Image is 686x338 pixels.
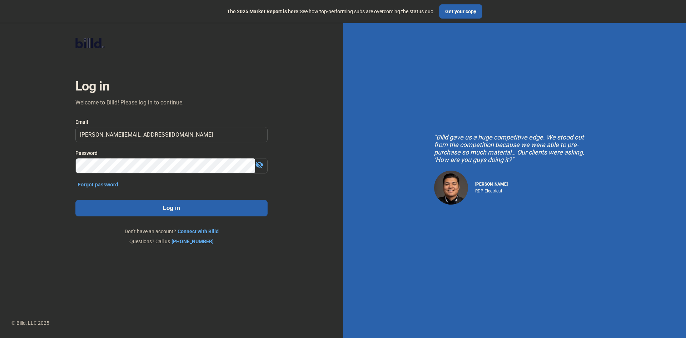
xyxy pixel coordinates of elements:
a: Connect with Billd [178,228,219,235]
div: Questions? Call us [75,238,268,245]
div: Log in [75,78,109,94]
div: Email [75,118,268,126]
div: Password [75,150,268,157]
span: The 2025 Market Report is here: [227,9,300,14]
div: Don't have an account? [75,228,268,235]
span: [PERSON_NAME] [475,182,508,187]
button: Get your copy [439,4,482,19]
a: [PHONE_NUMBER] [171,238,214,245]
img: Raul Pacheco [434,171,468,205]
button: Log in [75,200,268,216]
div: "Billd gave us a huge competitive edge. We stood out from the competition because we were able to... [434,133,595,163]
button: Forgot password [75,181,120,188]
div: Welcome to Billd! Please log in to continue. [75,98,184,107]
mat-icon: visibility_off [255,161,264,169]
div: See how top-performing subs are overcoming the status quo. [227,8,435,15]
div: RDP Electrical [475,187,508,194]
